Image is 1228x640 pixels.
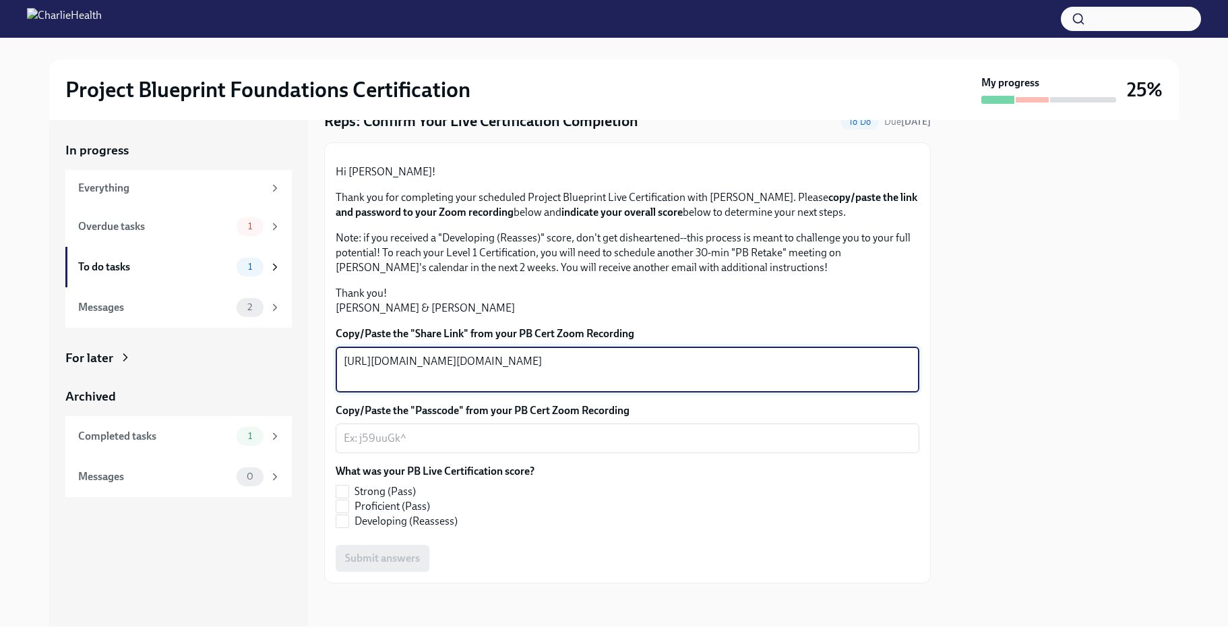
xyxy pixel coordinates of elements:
[239,302,260,312] span: 2
[65,349,113,367] div: For later
[65,457,292,497] a: Messages0
[240,431,260,441] span: 1
[78,181,264,196] div: Everything
[65,349,292,367] a: For later
[344,353,911,386] textarea: [URL][DOMAIN_NAME][DOMAIN_NAME]
[336,403,919,418] label: Copy/Paste the "Passcode" from your PB Cert Zoom Recording
[240,221,260,231] span: 1
[336,326,919,341] label: Copy/Paste the "Share Link" from your PB Cert Zoom Recording
[336,464,534,479] label: What was your PB Live Certification score?
[65,76,470,103] h2: Project Blueprint Foundations Certification
[336,165,919,179] p: Hi [PERSON_NAME]!
[27,8,102,30] img: CharlieHealth
[65,388,292,405] a: Archived
[355,514,458,529] span: Developing (Reassess)
[336,190,919,220] p: Thank you for completing your scheduled Project Blueprint Live Certification with [PERSON_NAME]. ...
[78,429,231,444] div: Completed tasks
[981,76,1039,90] strong: My progress
[78,469,231,484] div: Messages
[78,260,231,274] div: To do tasks
[239,471,262,482] span: 0
[884,116,931,127] span: Due
[65,247,292,287] a: To do tasks1
[336,231,919,275] p: Note: if you received a "Developing (Reasses)" score, don't get disheartened--this process is mea...
[884,115,931,128] span: October 2nd, 2025 12:00
[78,219,231,234] div: Overdue tasks
[355,499,430,514] span: Proficient (Pass)
[240,262,260,272] span: 1
[65,170,292,206] a: Everything
[901,116,931,127] strong: [DATE]
[355,484,416,499] span: Strong (Pass)
[324,111,638,132] h4: Reps: Confirm Your Live Certification Completion
[1127,78,1163,102] h3: 25%
[840,117,879,127] span: To Do
[65,206,292,247] a: Overdue tasks1
[561,206,683,219] strong: indicate your overall score
[65,142,292,159] a: In progress
[65,287,292,328] a: Messages2
[336,286,919,316] p: Thank you! [PERSON_NAME] & [PERSON_NAME]
[78,300,231,315] div: Messages
[65,416,292,457] a: Completed tasks1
